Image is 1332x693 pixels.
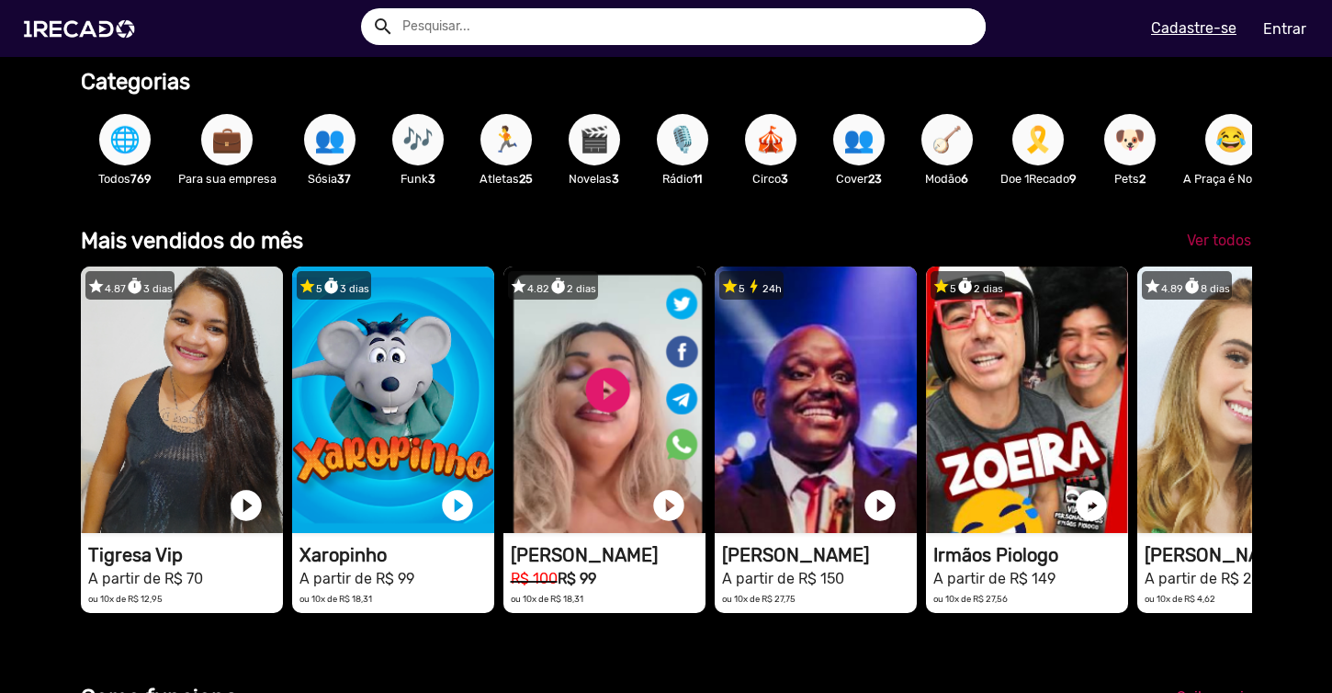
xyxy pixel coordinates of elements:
button: 🎬 [569,114,620,165]
b: Mais vendidos do mês [81,228,303,254]
span: 😂 [1215,114,1247,165]
button: 🎗️ [1012,114,1064,165]
button: 🎙️ [657,114,708,165]
input: Pesquisar... [389,8,986,45]
small: ou 10x de R$ 4,62 [1145,594,1215,604]
p: Sósia [295,170,365,187]
span: 🐶 [1114,114,1146,165]
p: Doe 1Recado [1000,170,1077,187]
p: Para sua empresa [178,170,277,187]
small: A partir de R$ 25 [1145,570,1259,587]
small: R$ 100 [511,570,558,587]
small: ou 10x de R$ 12,95 [88,594,163,604]
mat-icon: Example home icon [372,16,394,38]
button: 😂 [1205,114,1257,165]
button: 🪕 [921,114,973,165]
span: Ver todos [1187,232,1251,249]
p: Rádio [648,170,717,187]
video: 1RECADO vídeos dedicados para fãs e empresas [81,267,283,533]
p: Funk [383,170,453,187]
b: 2 [1139,172,1146,186]
p: Modão [912,170,982,187]
p: Atletas [471,170,541,187]
span: 🎪 [755,114,786,165]
h1: Irmãos Piologo [933,544,1128,566]
small: A partir de R$ 150 [722,570,844,587]
a: play_circle_filled [1073,487,1110,524]
a: Entrar [1251,13,1318,45]
h1: Tigresa Vip [88,544,283,566]
b: Categorias [81,69,190,95]
b: 3 [428,172,435,186]
a: play_circle_filled [439,487,476,524]
button: Example home icon [366,9,398,41]
small: A partir de R$ 149 [933,570,1055,587]
b: 23 [868,172,882,186]
b: 3 [612,172,619,186]
small: ou 10x de R$ 18,31 [299,594,372,604]
p: Cover [824,170,894,187]
button: 🌐 [99,114,151,165]
b: 25 [519,172,533,186]
button: 🏃 [480,114,532,165]
button: 🎪 [745,114,796,165]
span: 🏃 [491,114,522,165]
video: 1RECADO vídeos dedicados para fãs e empresas [292,267,494,533]
p: Todos [90,170,160,187]
video: 1RECADO vídeos dedicados para fãs e empresas [926,267,1128,533]
span: 🎬 [579,114,610,165]
button: 👥 [304,114,356,165]
video: 1RECADO vídeos dedicados para fãs e empresas [503,267,706,533]
button: 🎶 [392,114,444,165]
b: R$ 99 [558,570,596,587]
small: A partir de R$ 70 [88,570,203,587]
small: A partir de R$ 99 [299,570,414,587]
p: A Praça é Nossa [1183,170,1279,187]
video: 1RECADO vídeos dedicados para fãs e empresas [715,267,917,533]
h1: [PERSON_NAME] [722,544,917,566]
u: Cadastre-se [1151,19,1236,37]
h1: Xaropinho [299,544,494,566]
a: play_circle_filled [650,487,687,524]
span: 👥 [314,114,345,165]
span: 🎙️ [667,114,698,165]
a: play_circle_filled [862,487,898,524]
button: 👥 [833,114,885,165]
span: 🎶 [402,114,434,165]
p: Circo [736,170,806,187]
span: 👥 [843,114,875,165]
b: 769 [130,172,152,186]
span: 🎗️ [1022,114,1054,165]
span: 🌐 [109,114,141,165]
b: 3 [781,172,788,186]
b: 9 [1069,172,1077,186]
b: 11 [693,172,702,186]
small: ou 10x de R$ 27,75 [722,594,796,604]
p: Novelas [559,170,629,187]
span: 🪕 [931,114,963,165]
b: 6 [961,172,968,186]
b: 37 [337,172,351,186]
span: 💼 [211,114,243,165]
p: Pets [1095,170,1165,187]
small: ou 10x de R$ 18,31 [511,594,583,604]
h1: [PERSON_NAME] [511,544,706,566]
small: ou 10x de R$ 27,56 [933,594,1008,604]
button: 💼 [201,114,253,165]
a: play_circle_filled [228,487,265,524]
button: 🐶 [1104,114,1156,165]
